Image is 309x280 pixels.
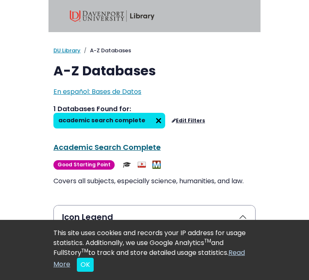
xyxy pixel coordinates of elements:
sup: TM [204,237,211,244]
p: Covers all subjects, especially science, humanities, and law. [53,176,256,186]
h1: A-Z Databases [53,63,256,79]
span: academic search complete [58,116,145,124]
span: 1 Databases Found for: [53,104,131,114]
div: This site uses cookies and records your IP address for usage statistics. Additionally, we use Goo... [53,228,256,272]
sup: TM [81,247,88,254]
a: En español: Bases de Datos [53,87,141,96]
span: Good Starting Point [53,160,115,170]
img: Audio & Video [138,161,146,169]
button: Close [77,258,94,272]
img: MeL (Michigan electronic Library) [152,161,161,169]
button: Icon Legend [54,205,255,229]
img: Scholarly or Peer Reviewed [123,161,131,169]
a: Academic Search Complete [53,142,161,152]
img: Davenport University Library [70,10,154,22]
a: DU Library [53,47,81,54]
li: A-Z Databases [81,47,131,55]
nav: breadcrumb [53,47,256,55]
img: arr097.svg [152,114,165,127]
a: Edit Filters [172,118,205,124]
